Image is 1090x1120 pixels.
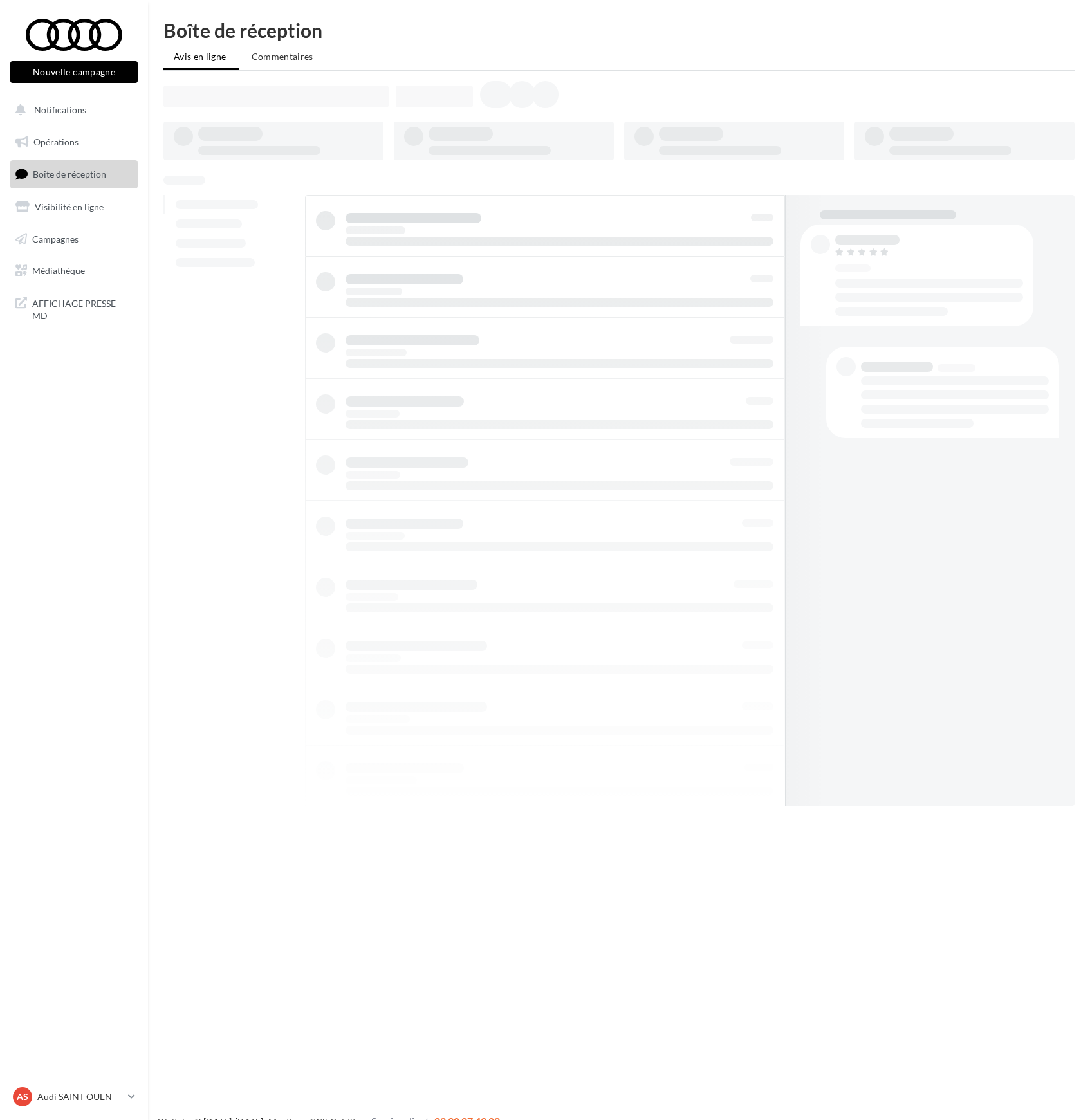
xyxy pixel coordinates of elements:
[8,129,140,156] a: Opérations
[8,194,140,221] a: Visibilité en ligne
[32,295,133,322] span: AFFICHAGE PRESSE MD
[10,61,138,83] button: Nouvelle campagne
[33,136,79,147] span: Opérations
[8,289,140,327] a: AFFICHAGE PRESSE MD
[10,1085,138,1109] a: AS Audi SAINT OUEN
[34,104,86,115] span: Notifications
[32,265,85,276] span: Médiathèque
[37,1090,123,1103] p: Audi SAINT OUEN
[17,1090,28,1103] span: AS
[8,160,140,188] a: Boîte de réception
[252,51,313,62] span: Commentaires
[8,226,140,253] a: Campagnes
[8,257,140,284] a: Médiathèque
[35,201,104,212] span: Visibilité en ligne
[33,169,106,179] span: Boîte de réception
[8,96,135,124] button: Notifications
[32,233,79,244] span: Campagnes
[163,21,1075,40] div: Boîte de réception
